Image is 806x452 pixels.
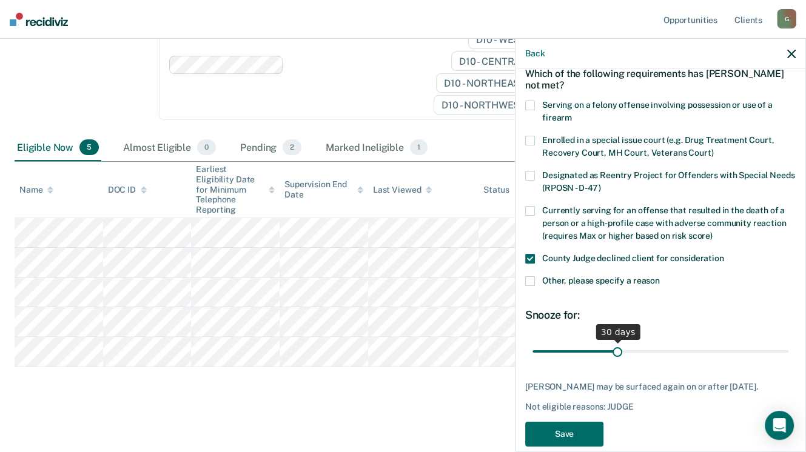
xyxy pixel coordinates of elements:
[323,135,430,161] div: Marked Ineligible
[542,205,786,241] span: Currently serving for an offense that resulted in the death of a person or a high-profile case wi...
[284,179,363,200] div: Supervision End Date
[10,13,68,26] img: Recidiviz
[436,73,543,93] span: D10 - NORTHEAST
[525,308,796,322] div: Snooze for:
[542,100,773,122] span: Serving on a felony offense involving possession or use of a firearm
[15,135,101,161] div: Eligible Now
[525,402,796,412] div: Not eligible reasons: JUDGE
[542,276,660,285] span: Other, please specify a reason
[121,135,218,161] div: Almost Eligible
[451,52,543,71] span: D10 - CENTRAL
[542,253,724,263] span: County Judge declined client for consideration
[525,382,796,392] div: [PERSON_NAME] may be surfaced again on or after [DATE].
[777,9,796,28] div: G
[108,185,147,195] div: DOC ID
[468,30,543,49] span: D10 - WEST
[410,139,428,155] span: 1
[373,185,432,195] div: Last Viewed
[765,411,794,440] div: Open Intercom Messenger
[197,139,216,155] span: 0
[525,58,796,101] div: Which of the following requirements has [PERSON_NAME] not met?
[434,95,543,115] span: D10 - NORTHWEST
[525,422,603,447] button: Save
[483,185,509,195] div: Status
[596,324,640,340] div: 30 days
[19,185,53,195] div: Name
[79,139,99,155] span: 5
[238,135,304,161] div: Pending
[542,170,794,193] span: Designated as Reentry Project for Offenders with Special Needs (RPOSN - D-47)
[542,135,774,158] span: Enrolled in a special issue court (e.g. Drug Treatment Court, Recovery Court, MH Court, Veterans ...
[196,164,275,215] div: Earliest Eligibility Date for Minimum Telephone Reporting
[283,139,301,155] span: 2
[525,48,545,59] button: Back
